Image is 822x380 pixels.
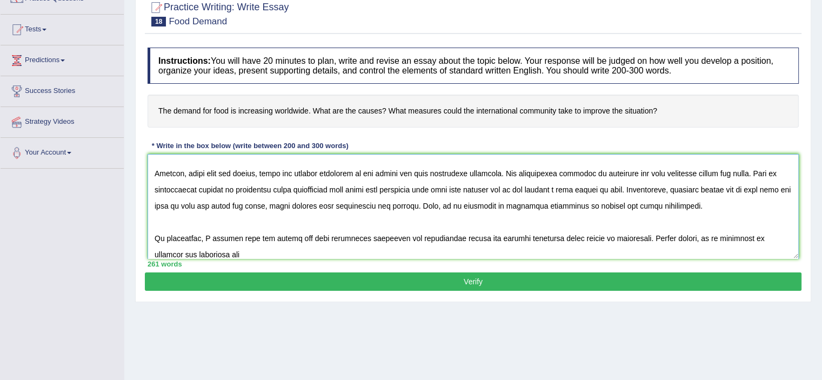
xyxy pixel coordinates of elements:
a: Your Account [1,138,124,165]
button: Verify [145,272,801,291]
a: Predictions [1,45,124,72]
div: * Write in the box below (write between 200 and 300 words) [148,141,352,151]
div: 261 words [148,259,799,269]
a: Success Stories [1,76,124,103]
a: Tests [1,15,124,42]
h4: The demand for food is increasing worldwide. What are the causes? What measures could the interna... [148,95,799,128]
h4: You will have 20 minutes to plan, write and revise an essay about the topic below. Your response ... [148,48,799,84]
a: Strategy Videos [1,107,124,134]
b: Instructions: [158,56,211,65]
small: Food Demand [169,16,227,26]
span: 18 [151,17,166,26]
